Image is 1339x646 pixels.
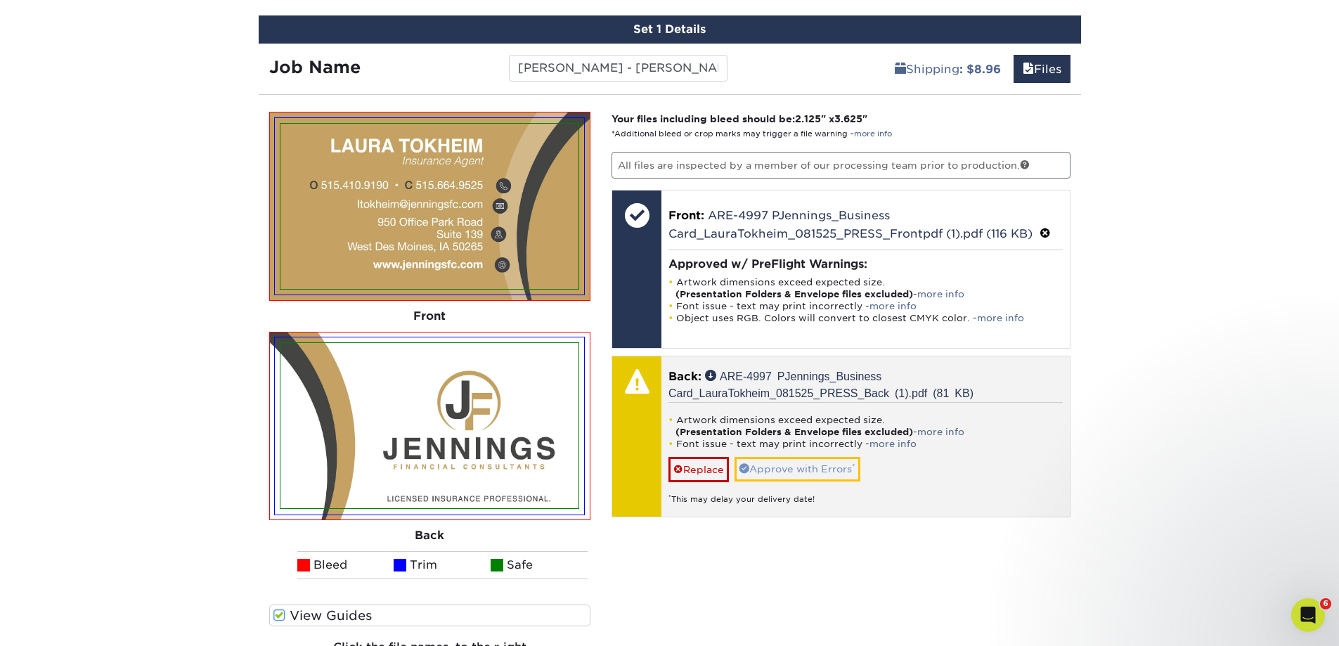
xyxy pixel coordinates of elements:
[668,312,1063,324] li: Object uses RGB. Colors will convert to closest CMYK color. -
[895,63,906,76] span: shipping
[668,370,701,383] span: Back:
[612,129,892,138] small: *Additional bleed or crop marks may trigger a file warning –
[394,551,491,579] li: Trim
[612,113,867,124] strong: Your files including bleed should be: " x "
[668,370,973,398] a: ARE-4997 PJennings_Business Card_LauraTokheim_081525_PRESS_Back (1).pdf (81 KB)
[668,276,1063,300] li: Artwork dimensions exceed expected size. -
[668,209,704,222] span: Front:
[668,457,729,482] a: Replace
[259,15,1081,44] div: Set 1 Details
[854,129,892,138] a: more info
[869,301,917,311] a: more info
[269,605,591,626] label: View Guides
[612,152,1070,179] p: All files are inspected by a member of our processing team prior to production.
[959,63,1001,76] b: : $8.96
[834,113,862,124] span: 3.625
[886,55,1010,83] a: Shipping: $8.96
[1320,598,1331,609] span: 6
[269,520,591,551] div: Back
[269,57,361,77] strong: Job Name
[869,439,917,449] a: more info
[735,457,860,481] a: Approve with Errors*
[491,551,588,579] li: Safe
[977,313,1024,323] a: more info
[668,482,1063,505] div: This may delay your delivery date!
[269,301,591,332] div: Front
[917,289,964,299] a: more info
[675,289,913,299] strong: (Presentation Folders & Envelope files excluded)
[917,427,964,437] a: more info
[675,427,913,437] strong: (Presentation Folders & Envelope files excluded)
[668,209,1033,240] a: ARE-4997 PJennings_Business Card_LauraTokheim_081525_PRESS_Frontpdf (1).pdf (116 KB)
[509,55,727,82] input: Enter a job name
[668,300,1063,312] li: Font issue - text may print incorrectly -
[1023,63,1034,76] span: files
[668,438,1063,450] li: Font issue - text may print incorrectly -
[1014,55,1070,83] a: Files
[1291,598,1325,632] iframe: Intercom live chat
[668,257,1063,271] h4: Approved w/ PreFlight Warnings:
[795,113,821,124] span: 2.125
[297,551,394,579] li: Bleed
[668,414,1063,438] li: Artwork dimensions exceed expected size. -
